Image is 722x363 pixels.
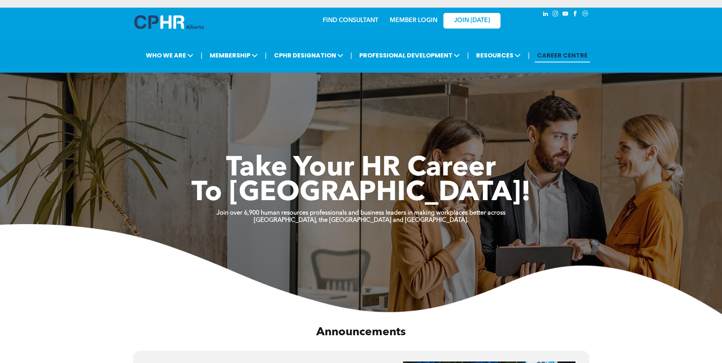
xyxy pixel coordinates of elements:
a: instagram [551,10,560,20]
a: Social network [581,10,590,20]
a: linkedin [542,10,550,20]
li: | [351,48,352,63]
span: Announcements [316,326,406,338]
li: | [265,48,267,63]
a: youtube [561,10,570,20]
span: Take Your HR Career [226,155,496,182]
strong: [GEOGRAPHIC_DATA], the [GEOGRAPHIC_DATA] and [GEOGRAPHIC_DATA]. [254,217,469,223]
a: MEMBER LOGIN [390,18,437,24]
strong: Join over 6,900 human resources professionals and business leaders in making workplaces better ac... [217,210,505,216]
a: CAREER CENTRE [535,48,590,62]
span: MEMBERSHIP [207,48,260,62]
span: RESOURCES [474,48,523,62]
a: FIND CONSULTANT [323,18,378,24]
img: A blue and white logo for cp alberta [134,15,204,29]
a: JOIN [DATE] [443,13,500,29]
span: CPHR DESIGNATION [272,48,346,62]
li: | [528,48,530,63]
li: | [467,48,469,63]
span: JOIN [DATE] [454,17,490,24]
span: PROFESSIONAL DEVELOPMENT [357,48,462,62]
li: | [201,48,202,63]
span: To [GEOGRAPHIC_DATA]! [191,180,531,207]
a: facebook [571,10,580,20]
span: WHO WE ARE [143,48,196,62]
